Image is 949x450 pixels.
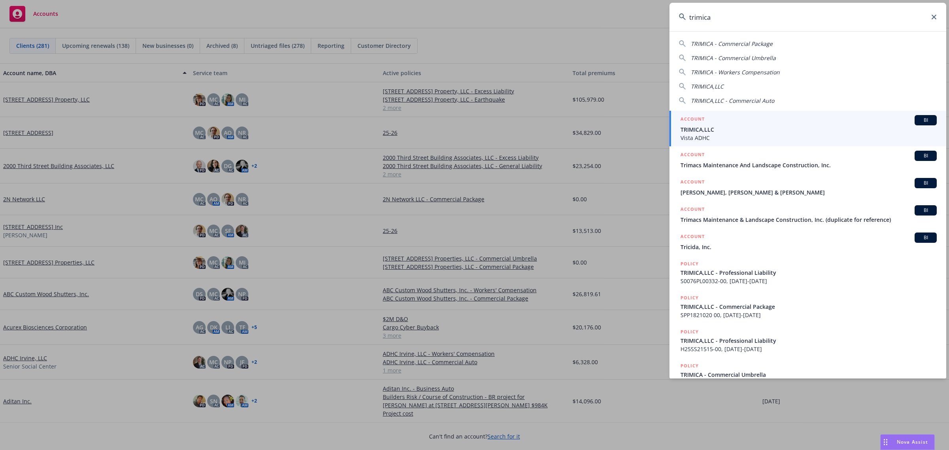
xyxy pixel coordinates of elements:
span: Trimacs Maintenance & Landscape Construction, Inc. (duplicate for reference) [681,216,937,224]
a: ACCOUNTBITRIMICA,LLCVista ADHC [669,111,946,146]
a: POLICYTRIMICA,LLC - Professional LiabilityH25SS21515-00, [DATE]-[DATE] [669,323,946,357]
span: BI [918,207,934,214]
span: S0076PL00332-00, [DATE]-[DATE] [681,277,937,285]
span: TRIMICA,LLC - Professional Liability [681,268,937,277]
span: Tricida, Inc. [681,243,937,251]
a: ACCOUNTBITrimacs Maintenance And Landscape Construction, Inc. [669,146,946,174]
span: Trimacs Maintenance And Landscape Construction, Inc. [681,161,937,169]
span: TRIMICA - Commercial Package [691,40,773,47]
h5: ACCOUNT [681,151,705,160]
a: ACCOUNTBITrimacs Maintenance & Landscape Construction, Inc. (duplicate for reference) [669,201,946,228]
span: TRIMICA,LLC [681,125,937,134]
span: Vista ADHC [681,134,937,142]
h5: ACCOUNT [681,115,705,125]
a: ACCOUNTBI[PERSON_NAME], [PERSON_NAME] & [PERSON_NAME] [669,174,946,201]
h5: POLICY [681,328,699,336]
h5: POLICY [681,260,699,268]
span: Nova Assist [897,439,928,445]
h5: ACCOUNT [681,178,705,187]
span: BI [918,117,934,124]
span: TRIMICA,LLC - Professional Liability [681,337,937,345]
h5: ACCOUNT [681,205,705,215]
span: TRIMICA - Workers Compensation [691,68,780,76]
a: POLICYTRIMICA - Commercial Umbrella [669,357,946,391]
a: ACCOUNTBITricida, Inc. [669,228,946,255]
span: TRIMICA,LLC - Commercial Auto [691,97,774,104]
h5: ACCOUNT [681,233,705,242]
span: BI [918,234,934,241]
span: TRIMICA,LLC [691,83,724,90]
span: SPP1821020 00, [DATE]-[DATE] [681,311,937,319]
span: TRIMICA - Commercial Umbrella [691,54,776,62]
h5: POLICY [681,294,699,302]
span: BI [918,152,934,159]
span: H25SS21515-00, [DATE]-[DATE] [681,345,937,353]
a: POLICYTRIMICA,LLC - Professional LiabilityS0076PL00332-00, [DATE]-[DATE] [669,255,946,289]
h5: POLICY [681,362,699,370]
input: Search... [669,3,946,31]
span: TRIMICA - Commercial Umbrella [681,371,937,379]
div: Drag to move [881,435,890,450]
span: TRIMICA,LLC - Commercial Package [681,303,937,311]
button: Nova Assist [880,434,935,450]
span: [PERSON_NAME], [PERSON_NAME] & [PERSON_NAME] [681,188,937,197]
span: BI [918,180,934,187]
a: POLICYTRIMICA,LLC - Commercial PackageSPP1821020 00, [DATE]-[DATE] [669,289,946,323]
